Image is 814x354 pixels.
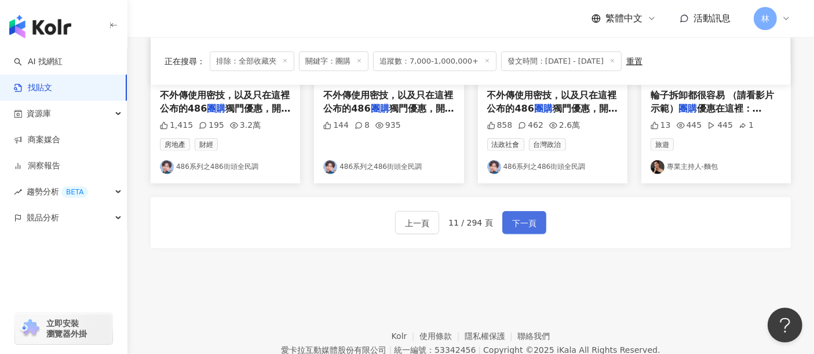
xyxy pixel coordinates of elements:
span: 不外傳使用密技，以及只在這裡公布的486 [323,90,453,113]
div: 3.2萬 [230,120,261,131]
span: 不外傳使用密技，以及只在這裡公布的486 [160,90,290,113]
img: KOL Avatar [487,160,501,174]
div: 445 [677,120,702,131]
span: 旅遊 [651,138,674,151]
span: 趨勢分析 [27,179,88,205]
span: 獨門優惠，開信看一眼荷包省好幾萬，多 [160,103,290,127]
div: 1 [739,120,754,131]
span: 不外傳使用密技，以及只在這裡公布的486 [487,90,617,113]
span: 關鍵字：團購 [299,51,368,71]
img: KOL Avatar [651,160,665,174]
img: KOL Avatar [160,160,174,174]
a: searchAI 找網紅 [14,56,63,68]
span: rise [14,188,22,196]
a: 商案媒合 [14,134,60,146]
div: 935 [375,120,401,131]
mark: 團購 [207,103,225,114]
span: 財經 [195,138,218,151]
a: 聯絡我們 [517,331,550,341]
a: 隱私權保護 [465,331,518,341]
div: 195 [199,120,224,131]
a: KOL Avatar專業主持人-麵包 [651,160,782,174]
span: 優惠在這裡： [URL] [651,103,762,127]
span: 林 [761,12,769,25]
span: 立即安裝 瀏覽器外掛 [46,318,87,339]
mark: 團購 [371,103,389,114]
div: 1,415 [160,120,193,131]
span: 上一頁 [405,216,429,230]
span: 發文時間：[DATE] - [DATE] [501,51,622,71]
a: Kolr [392,331,419,341]
span: 輪子拆卸都很容易 （請看影片示範） [651,90,775,113]
img: KOL Avatar [323,160,337,174]
span: 房地產 [160,138,190,151]
img: logo [9,15,71,38]
div: 8 [355,120,370,131]
span: 排除：全部收藏夾 [210,51,294,71]
div: 858 [487,120,513,131]
a: chrome extension立即安裝 瀏覽器外掛 [15,313,112,344]
a: 找貼文 [14,82,52,94]
span: 下一頁 [512,216,536,230]
div: 445 [707,120,733,131]
span: 資源庫 [27,101,51,127]
div: 2.6萬 [549,120,580,131]
mark: 團購 [678,103,697,114]
span: 繁體中文 [605,12,643,25]
a: KOL Avatar486系列之486街頭全民調 [487,160,618,174]
mark: 團購 [534,103,553,114]
button: 上一頁 [395,211,439,234]
span: 台灣政治 [529,138,566,151]
div: BETA [61,186,88,198]
img: chrome extension [19,319,41,338]
div: 462 [518,120,543,131]
span: 獨門優惠，開信看一眼荷包省好幾萬，多 [323,103,454,127]
span: 法政社會 [487,138,524,151]
a: KOL Avatar486系列之486街頭全民調 [160,160,291,174]
button: 下一頁 [502,211,546,234]
span: 11 / 294 頁 [448,218,493,227]
span: 獨門優惠，開信看一眼荷包省好幾萬，多 [487,103,618,127]
div: 13 [651,120,671,131]
div: 重置 [626,56,643,65]
span: 競品分析 [27,205,59,231]
span: 正在搜尋 ： [165,56,205,65]
iframe: Help Scout Beacon - Open [768,308,802,342]
span: 活動訊息 [693,13,731,24]
span: 追蹤數：7,000-1,000,000+ [373,51,497,71]
a: 使用條款 [419,331,465,341]
div: 144 [323,120,349,131]
a: KOL Avatar486系列之486街頭全民調 [323,160,454,174]
a: 洞察報告 [14,160,60,172]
